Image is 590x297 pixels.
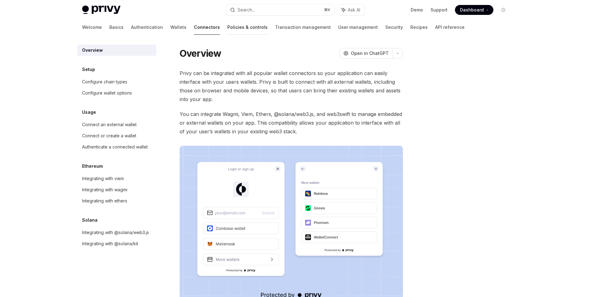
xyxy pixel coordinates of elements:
div: Integrating with ethers [82,197,127,205]
a: Authentication [131,20,163,35]
button: Open in ChatGPT [339,48,392,59]
a: Integrating with viem [77,173,156,184]
span: ⌘ K [324,7,330,12]
h5: Ethereum [82,162,103,170]
button: Search...⌘K [226,4,334,16]
a: Overview [77,45,156,56]
a: Demo [411,7,423,13]
a: Dashboard [455,5,493,15]
h5: Usage [82,109,96,116]
a: Support [430,7,448,13]
a: Transaction management [275,20,331,35]
a: Integrating with @solana/kit [77,238,156,249]
a: Integrating with @solana/web3.js [77,227,156,238]
a: Policies & controls [227,20,268,35]
a: Welcome [82,20,102,35]
a: Connect or create a wallet [77,130,156,141]
a: API reference [435,20,465,35]
a: Connect an external wallet [77,119,156,130]
div: Configure wallet options [82,89,132,97]
span: Open in ChatGPT [351,50,389,56]
a: Security [385,20,403,35]
a: Basics [109,20,124,35]
a: Authenticate a connected wallet [77,141,156,153]
div: Connect an external wallet [82,121,137,128]
div: Authenticate a connected wallet [82,143,148,151]
span: You can integrate Wagmi, Viem, Ethers, @solana/web3.js, and web3swift to manage embedded or exter... [180,110,403,136]
h5: Setup [82,66,95,73]
span: Ask AI [348,7,360,13]
button: Toggle dark mode [498,5,508,15]
a: Integrating with ethers [77,195,156,206]
img: light logo [82,6,120,14]
h1: Overview [180,48,221,59]
a: Configure chain types [77,76,156,87]
div: Integrating with @solana/kit [82,240,138,247]
span: Dashboard [460,7,484,13]
a: Integrating with wagmi [77,184,156,195]
div: Connect or create a wallet [82,132,136,140]
h5: Solana [82,216,98,224]
div: Integrating with viem [82,175,124,182]
button: Ask AI [337,4,365,16]
a: User management [338,20,378,35]
a: Recipes [410,20,428,35]
div: Search... [238,6,255,14]
a: Connectors [194,20,220,35]
span: Privy can be integrated with all popular wallet connectors so your application can easily interfa... [180,69,403,104]
div: Integrating with @solana/web3.js [82,229,149,236]
div: Overview [82,47,103,54]
a: Wallets [170,20,186,35]
a: Configure wallet options [77,87,156,99]
div: Integrating with wagmi [82,186,127,193]
div: Configure chain types [82,78,127,86]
